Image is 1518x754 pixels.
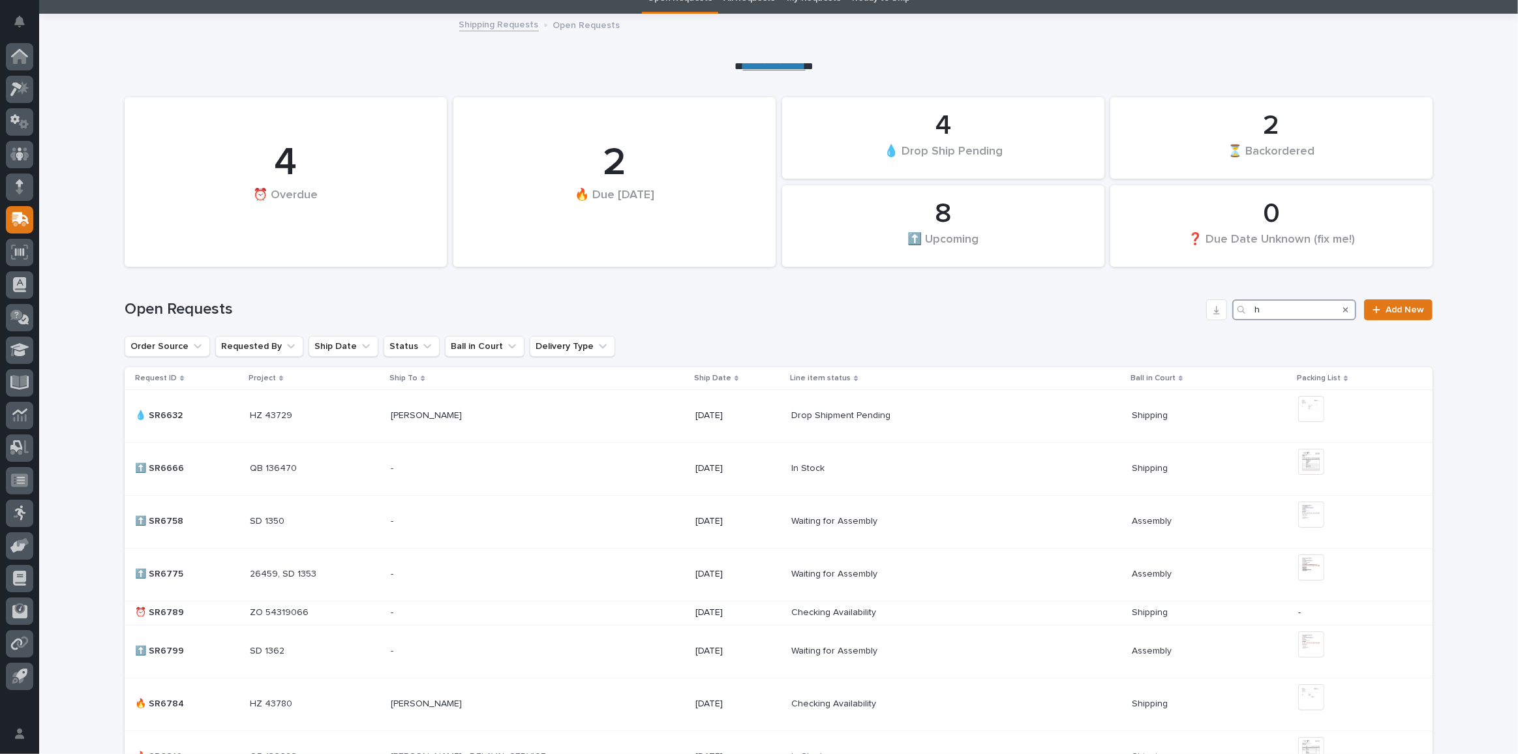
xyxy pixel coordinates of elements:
[135,696,187,710] p: 🔥 SR6784
[391,460,396,474] p: -
[125,601,1433,625] tr: ⏰ SR6789⏰ SR6789 ZO 54319066ZO 54319066 -- [DATE]Checking AvailabilityChecking Availability Shipp...
[476,140,753,187] div: 2
[135,513,186,527] p: ⬆️ SR6758
[1132,198,1410,230] div: 0
[790,371,851,385] p: Line item status
[389,371,417,385] p: Ship To
[125,442,1433,495] tr: ⬆️ SR6666⬆️ SR6666 QB 136470QB 136470 -- [DATE]In StockIn Stock ShippingShipping
[135,460,187,474] p: ⬆️ SR6666
[125,548,1433,601] tr: ⬆️ SR6775⬆️ SR6775 26459, SD 135326459, SD 1353 -- [DATE]Waiting for AssemblyWaiting for Assembly...
[694,371,731,385] p: Ship Date
[6,8,33,35] button: Notifications
[250,605,311,618] p: ZO 54319066
[125,678,1433,731] tr: 🔥 SR6784🔥 SR6784 HZ 43780HZ 43780 [PERSON_NAME][PERSON_NAME] [DATE]Checking AvailabilityChecking ...
[250,566,319,580] p: 26459, SD 1353
[804,143,1082,171] div: 💧 Drop Ship Pending
[1132,110,1410,142] div: 2
[135,643,187,657] p: ⬆️ SR6799
[695,646,781,657] p: [DATE]
[1298,607,1412,618] p: -
[1132,696,1170,710] p: Shipping
[135,605,187,618] p: ⏰ SR6789
[135,408,185,421] p: 💧 SR6632
[695,699,781,710] p: [DATE]
[391,605,396,618] p: -
[1132,232,1410,259] div: ❓ Due Date Unknown (fix me!)
[791,605,879,618] p: Checking Availability
[1386,305,1424,314] span: Add New
[1132,408,1170,421] p: Shipping
[147,188,425,229] div: ⏰ Overdue
[791,696,879,710] p: Checking Availability
[1132,566,1174,580] p: Assembly
[1132,513,1174,527] p: Assembly
[1132,643,1174,657] p: Assembly
[250,408,295,421] p: HZ 43729
[391,643,396,657] p: -
[804,110,1082,142] div: 4
[125,389,1433,442] tr: 💧 SR6632💧 SR6632 HZ 43729HZ 43729 [PERSON_NAME][PERSON_NAME] [DATE]Drop Shipment PendingDrop Ship...
[1232,299,1356,320] input: Search
[695,569,781,580] p: [DATE]
[215,336,303,357] button: Requested By
[695,607,781,618] p: [DATE]
[125,625,1433,678] tr: ⬆️ SR6799⬆️ SR6799 SD 1362SD 1362 -- [DATE]Waiting for AssemblyWaiting for Assembly AssemblyAssembly
[530,336,615,357] button: Delivery Type
[804,198,1082,230] div: 8
[1297,371,1341,385] p: Packing List
[125,495,1433,548] tr: ⬆️ SR6758⬆️ SR6758 SD 1350SD 1350 -- [DATE]Waiting for AssemblyWaiting for Assembly AssemblyAssembly
[391,696,464,710] p: [PERSON_NAME]
[791,408,893,421] p: Drop Shipment Pending
[791,643,880,657] p: Waiting for Assembly
[459,16,539,31] a: Shipping Requests
[1131,371,1176,385] p: Ball in Court
[445,336,524,357] button: Ball in Court
[553,17,620,31] p: Open Requests
[1132,143,1410,171] div: ⏳ Backordered
[695,463,781,474] p: [DATE]
[804,232,1082,259] div: ⬆️ Upcoming
[791,460,827,474] p: In Stock
[391,566,396,580] p: -
[695,516,781,527] p: [DATE]
[1132,460,1170,474] p: Shipping
[250,513,287,527] p: SD 1350
[125,336,210,357] button: Order Source
[125,300,1201,319] h1: Open Requests
[391,513,396,527] p: -
[1132,605,1170,618] p: Shipping
[1364,299,1433,320] a: Add New
[250,643,287,657] p: SD 1362
[147,140,425,187] div: 4
[384,336,440,357] button: Status
[16,16,33,37] div: Notifications
[391,408,464,421] p: [PERSON_NAME]
[476,188,753,229] div: 🔥 Due [DATE]
[695,410,781,421] p: [DATE]
[791,566,880,580] p: Waiting for Assembly
[250,460,299,474] p: QB 136470
[135,566,186,580] p: ⬆️ SR6775
[309,336,378,357] button: Ship Date
[135,371,177,385] p: Request ID
[791,513,880,527] p: Waiting for Assembly
[249,371,276,385] p: Project
[250,696,295,710] p: HZ 43780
